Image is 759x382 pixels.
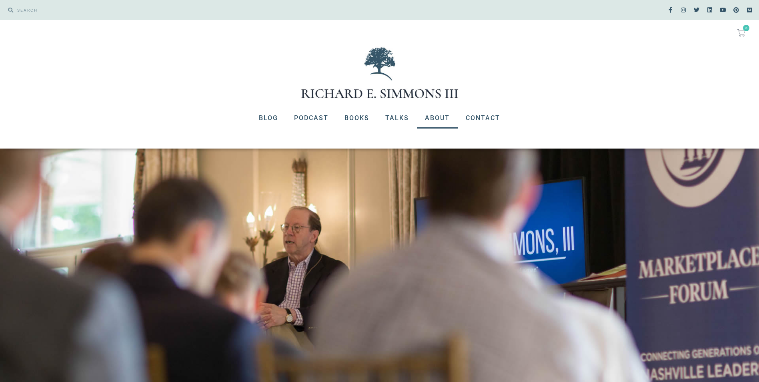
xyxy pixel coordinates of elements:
a: Podcast [286,108,336,129]
span: 0 [743,25,749,31]
a: About [417,108,458,129]
a: Books [336,108,377,129]
a: 0 [728,24,755,42]
a: Contact [458,108,508,129]
a: Blog [251,108,286,129]
a: Talks [377,108,417,129]
input: SEARCH [13,4,376,16]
